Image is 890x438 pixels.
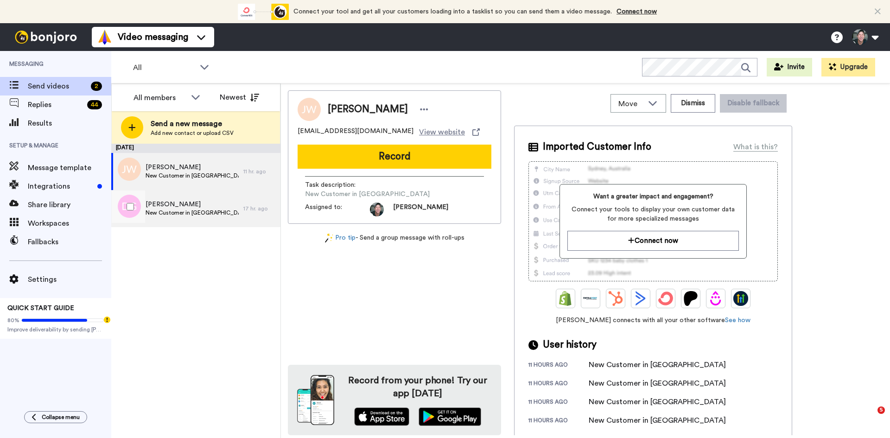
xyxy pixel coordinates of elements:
div: 17 hr. ago [243,205,276,212]
a: Pro tip [325,233,356,243]
iframe: Intercom live chat [858,406,881,429]
img: Patreon [683,291,698,306]
span: New Customer in [GEOGRAPHIC_DATA] [146,172,239,179]
div: 11 hr. ago [243,168,276,175]
a: See how [725,317,750,324]
img: Shopify [558,291,573,306]
span: View website [419,127,465,138]
button: Collapse menu [24,411,87,423]
span: [PERSON_NAME] [146,163,239,172]
div: 11 hours ago [528,361,589,370]
div: All members [133,92,186,103]
img: ActiveCampaign [633,291,648,306]
img: vm-color.svg [97,30,112,44]
span: [PERSON_NAME] connects with all your other software [528,316,778,325]
img: 57205295-f2b3-4b88-9108-b157d8500dbc-1599912217.jpg [370,203,384,216]
div: 44 [87,100,102,109]
button: Connect now [567,231,738,251]
a: Connect now [617,8,657,15]
span: Workspaces [28,218,111,229]
span: Fallbacks [28,236,111,248]
div: What is this? [733,141,778,152]
div: 11 hours ago [528,380,589,389]
span: Send videos [28,81,87,92]
div: New Customer in [GEOGRAPHIC_DATA] [589,415,726,426]
img: bj-logo-header-white.svg [11,31,81,44]
span: QUICK START GUIDE [7,305,74,311]
span: Move [618,98,643,109]
img: magic-wand.svg [325,233,333,243]
span: Message template [28,162,111,173]
img: download [297,375,334,425]
button: Invite [767,58,812,76]
div: 11 hours ago [528,417,589,426]
img: Image of Jaylon Winborg [298,98,321,121]
span: Video messaging [118,31,188,44]
span: Imported Customer Info [543,140,651,154]
span: Assigned to: [305,203,370,216]
span: Collapse menu [42,413,80,421]
img: appstore [354,407,409,426]
button: Disable fallback [720,94,787,113]
div: New Customer in [GEOGRAPHIC_DATA] [589,396,726,407]
button: Newest [213,88,266,107]
div: - Send a group message with roll-ups [288,233,501,243]
img: Drip [708,291,723,306]
span: Replies [28,99,83,110]
span: [PERSON_NAME] [146,200,239,209]
span: New Customer in [GEOGRAPHIC_DATA] [305,190,430,199]
span: Connect your tool and get all your customers loading into a tasklist so you can send them a video... [293,8,612,15]
img: GoHighLevel [733,291,748,306]
div: 2 [91,82,102,91]
span: New Customer in [GEOGRAPHIC_DATA] [146,209,239,216]
button: Record [298,145,491,169]
span: Send a new message [151,118,234,129]
button: Upgrade [821,58,875,76]
span: [PERSON_NAME] [393,203,448,216]
span: Add new contact or upload CSV [151,129,234,137]
span: Settings [28,274,111,285]
a: View website [419,127,480,138]
span: [EMAIL_ADDRESS][DOMAIN_NAME] [298,127,413,138]
h4: Record from your phone! Try our app [DATE] [343,374,492,400]
span: Want a greater impact and engagement? [567,192,738,201]
img: playstore [419,407,481,426]
img: Hubspot [608,291,623,306]
img: jw.png [118,158,141,181]
div: New Customer in [GEOGRAPHIC_DATA] [589,378,726,389]
span: 5 [877,406,885,414]
span: 80% [7,317,19,324]
div: New Customer in [GEOGRAPHIC_DATA] [589,359,726,370]
div: 11 hours ago [528,398,589,407]
span: All [133,62,195,73]
img: ConvertKit [658,291,673,306]
div: animation [238,4,289,20]
span: Connect your tools to display your own customer data for more specialized messages [567,205,738,223]
div: Tooltip anchor [103,316,111,324]
span: User history [543,338,597,352]
span: Task description : [305,180,370,190]
span: Share library [28,199,111,210]
span: Results [28,118,111,129]
span: Integrations [28,181,94,192]
div: [DATE] [111,144,280,153]
span: [PERSON_NAME] [328,102,408,116]
img: Ontraport [583,291,598,306]
button: Dismiss [671,94,715,113]
span: Improve deliverability by sending [PERSON_NAME]’s from your own email [7,326,104,333]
